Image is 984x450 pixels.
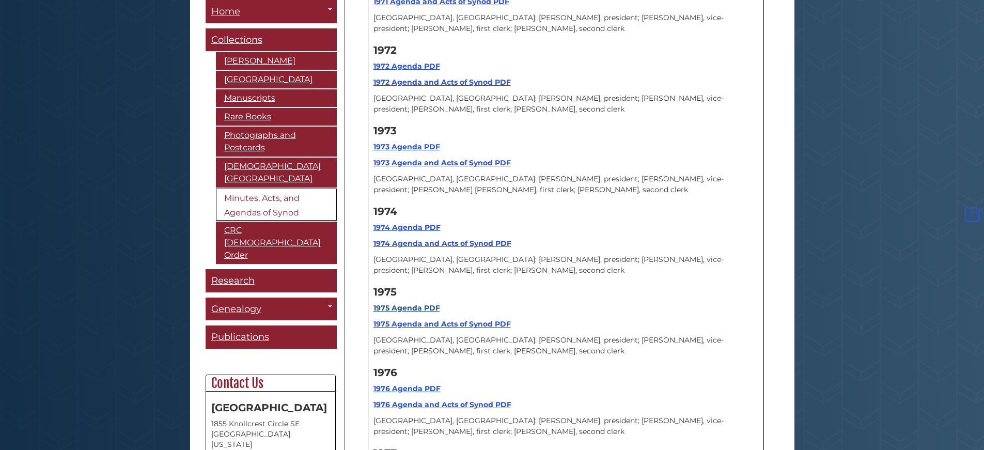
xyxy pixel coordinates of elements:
strong: 1973 [373,125,397,137]
a: Rare Books [216,108,337,126]
strong: 1974 [373,205,397,218]
h2: Contact Us [206,375,335,392]
p: [GEOGRAPHIC_DATA], [GEOGRAPHIC_DATA]: [PERSON_NAME], president; [PERSON_NAME], vice-president; [P... [373,12,758,34]
a: [DEMOGRAPHIC_DATA][GEOGRAPHIC_DATA] [216,158,337,188]
span: Publications [211,331,269,343]
strong: 1972 [373,44,397,56]
a: CRC [DEMOGRAPHIC_DATA] Order [216,222,337,264]
a: Manuscripts [216,89,337,107]
span: Genealogy [211,303,261,315]
strong: 1975 [373,286,397,298]
p: [GEOGRAPHIC_DATA], [GEOGRAPHIC_DATA]: [PERSON_NAME], president; [PERSON_NAME], vice-president; [P... [373,93,758,115]
p: [GEOGRAPHIC_DATA], [GEOGRAPHIC_DATA]: [PERSON_NAME], president; [PERSON_NAME], vice-president; [P... [373,415,758,437]
a: 1974 Agenda PDF [373,223,441,232]
a: Research [206,269,337,292]
address: 1855 Knollcrest Circle SE [GEOGRAPHIC_DATA][US_STATE] [211,418,330,449]
a: Publications [206,325,337,349]
a: 1973 Agenda and Acts of Synod PDF [373,158,511,167]
a: Minutes, Acts, and Agendas of Synod [216,189,337,221]
a: 1976 Agenda and Acts of Synod PDF [373,400,511,409]
a: 1972 Agenda PDF [373,61,440,71]
a: Genealogy [206,298,337,321]
strong: [GEOGRAPHIC_DATA] [211,401,327,414]
p: [GEOGRAPHIC_DATA], [GEOGRAPHIC_DATA]: [PERSON_NAME], president; [PERSON_NAME], vice-president; [P... [373,254,758,276]
a: Collections [206,28,337,52]
strong: 1976 [373,366,397,379]
span: Collections [211,34,262,45]
a: 1975 Agenda and Acts of Synod PDF [373,319,511,329]
a: 1972 Agenda and Acts of Synod PDF [373,77,511,87]
span: Home [211,6,240,17]
a: Photographs and Postcards [216,127,337,157]
span: Research [211,275,255,286]
p: [GEOGRAPHIC_DATA], [GEOGRAPHIC_DATA]: [PERSON_NAME], president; [PERSON_NAME], vice-president; [P... [373,335,758,356]
p: [GEOGRAPHIC_DATA], [GEOGRAPHIC_DATA]: [PERSON_NAME], president; [PERSON_NAME], vice-president; [P... [373,174,758,195]
a: Back to Top [962,210,981,220]
a: [GEOGRAPHIC_DATA] [216,71,337,88]
a: 1975 Agenda PDF [373,303,440,313]
a: 1974 Agenda and Acts of Synod PDF [373,239,511,248]
a: 1973 Agenda PDF [373,142,440,151]
a: 1976 Agenda PDF [373,384,441,393]
a: [PERSON_NAME] [216,52,337,70]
